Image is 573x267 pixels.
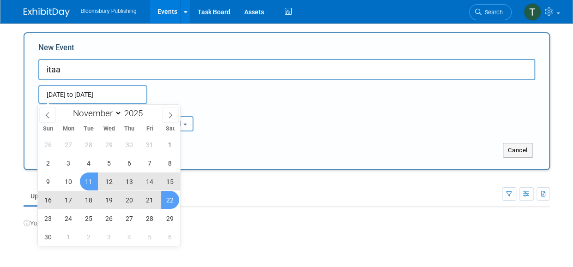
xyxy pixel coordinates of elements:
[100,209,118,227] span: November 26, 2025
[121,136,139,154] span: October 30, 2025
[141,209,159,227] span: November 28, 2025
[100,228,118,246] span: December 3, 2025
[131,104,209,116] div: Participation:
[469,4,512,20] a: Search
[69,107,122,119] select: Month
[100,172,118,190] span: November 12, 2025
[38,42,74,57] label: New Event
[24,220,117,227] span: You have no upcoming events.
[39,209,57,227] span: November 23, 2025
[24,187,67,205] a: Upcoming
[141,228,159,246] span: December 5, 2025
[38,104,117,116] div: Attendance / Format:
[482,9,503,16] span: Search
[161,136,179,154] span: November 1, 2025
[121,172,139,190] span: November 13, 2025
[39,154,57,172] span: November 2, 2025
[121,228,139,246] span: December 4, 2025
[60,172,78,190] span: November 10, 2025
[80,228,98,246] span: December 2, 2025
[141,172,159,190] span: November 14, 2025
[58,126,78,132] span: Mon
[121,154,139,172] span: November 6, 2025
[78,126,99,132] span: Tue
[80,172,98,190] span: November 11, 2025
[38,126,58,132] span: Sun
[60,209,78,227] span: November 24, 2025
[24,8,70,17] img: ExhibitDay
[141,136,159,154] span: October 31, 2025
[100,136,118,154] span: October 29, 2025
[100,154,118,172] span: November 5, 2025
[39,191,57,209] span: November 16, 2025
[60,228,78,246] span: December 1, 2025
[161,209,179,227] span: November 29, 2025
[60,154,78,172] span: November 3, 2025
[119,126,139,132] span: Thu
[39,228,57,246] span: November 30, 2025
[99,126,119,132] span: Wed
[141,154,159,172] span: November 7, 2025
[161,191,179,209] span: November 22, 2025
[161,154,179,172] span: November 8, 2025
[121,209,139,227] span: November 27, 2025
[38,85,147,104] input: Start Date - End Date
[139,126,160,132] span: Fri
[39,136,57,154] span: October 26, 2025
[60,136,78,154] span: October 27, 2025
[141,191,159,209] span: November 21, 2025
[161,228,179,246] span: December 6, 2025
[122,108,150,119] input: Year
[60,191,78,209] span: November 17, 2025
[80,191,98,209] span: November 18, 2025
[38,59,535,80] input: Name of Trade Show / Conference
[80,209,98,227] span: November 25, 2025
[80,154,98,172] span: November 4, 2025
[39,172,57,190] span: November 9, 2025
[80,136,98,154] span: October 28, 2025
[161,172,179,190] span: November 15, 2025
[524,3,541,21] img: Tim Serpico
[81,8,137,14] span: Bloomsbury Publishing
[503,143,533,158] button: Cancel
[100,191,118,209] span: November 19, 2025
[121,191,139,209] span: November 20, 2025
[160,126,180,132] span: Sat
